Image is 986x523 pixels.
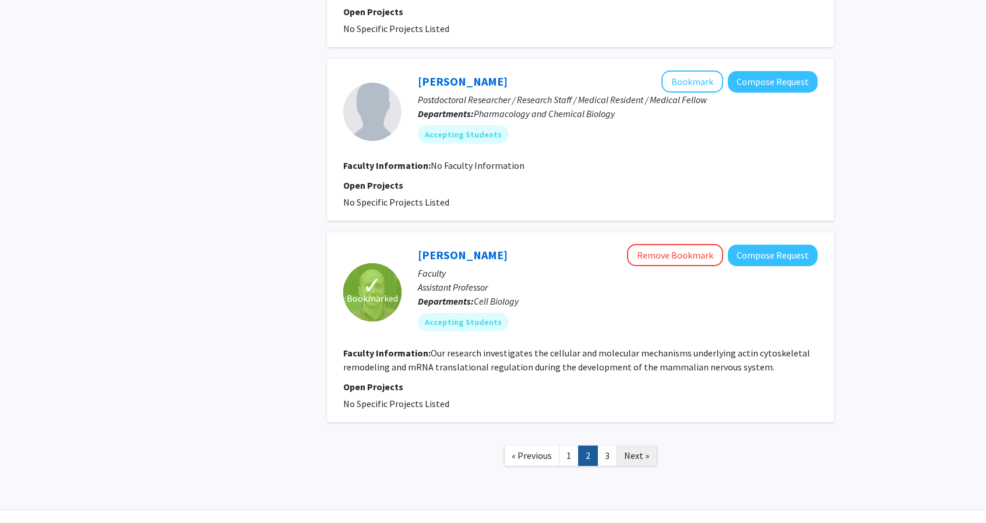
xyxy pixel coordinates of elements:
[418,93,818,107] p: Postdoctoral Researcher / Research Staff / Medical Resident / Medical Fellow
[343,347,810,373] fg-read-more: Our research investigates the cellular and molecular mechanisms underlying actin cytoskeletal rem...
[347,291,398,305] span: Bookmarked
[418,266,818,280] p: Faculty
[362,280,382,291] span: ✓
[343,380,818,394] p: Open Projects
[343,347,431,359] b: Faculty Information:
[343,23,449,34] span: No Specific Projects Listed
[504,446,559,466] a: Previous
[578,446,598,466] a: 2
[343,5,818,19] p: Open Projects
[624,450,649,461] span: Next »
[343,160,431,171] b: Faculty Information:
[627,244,723,266] button: Remove Bookmark
[418,108,474,119] b: Departments:
[661,70,723,93] button: Add Yenny Yook to Bookmarks
[418,295,474,307] b: Departments:
[418,248,508,262] a: [PERSON_NAME]
[728,71,818,93] button: Compose Request to Yenny Yook
[418,125,509,144] mat-chip: Accepting Students
[597,446,617,466] a: 3
[418,313,509,331] mat-chip: Accepting Students
[343,398,449,409] span: No Specific Projects Listed
[474,108,615,119] span: Pharmacology and Chemical Biology
[418,280,818,294] p: Assistant Professor
[327,434,834,481] nav: Page navigation
[474,295,519,307] span: Cell Biology
[9,471,50,514] iframe: Chat
[559,446,579,466] a: 1
[512,450,552,461] span: « Previous
[418,74,508,89] a: [PERSON_NAME]
[728,245,818,266] button: Compose Request to Kenneth Myers
[343,196,449,208] span: No Specific Projects Listed
[343,178,818,192] p: Open Projects
[431,160,524,171] span: No Faculty Information
[617,446,657,466] a: Next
